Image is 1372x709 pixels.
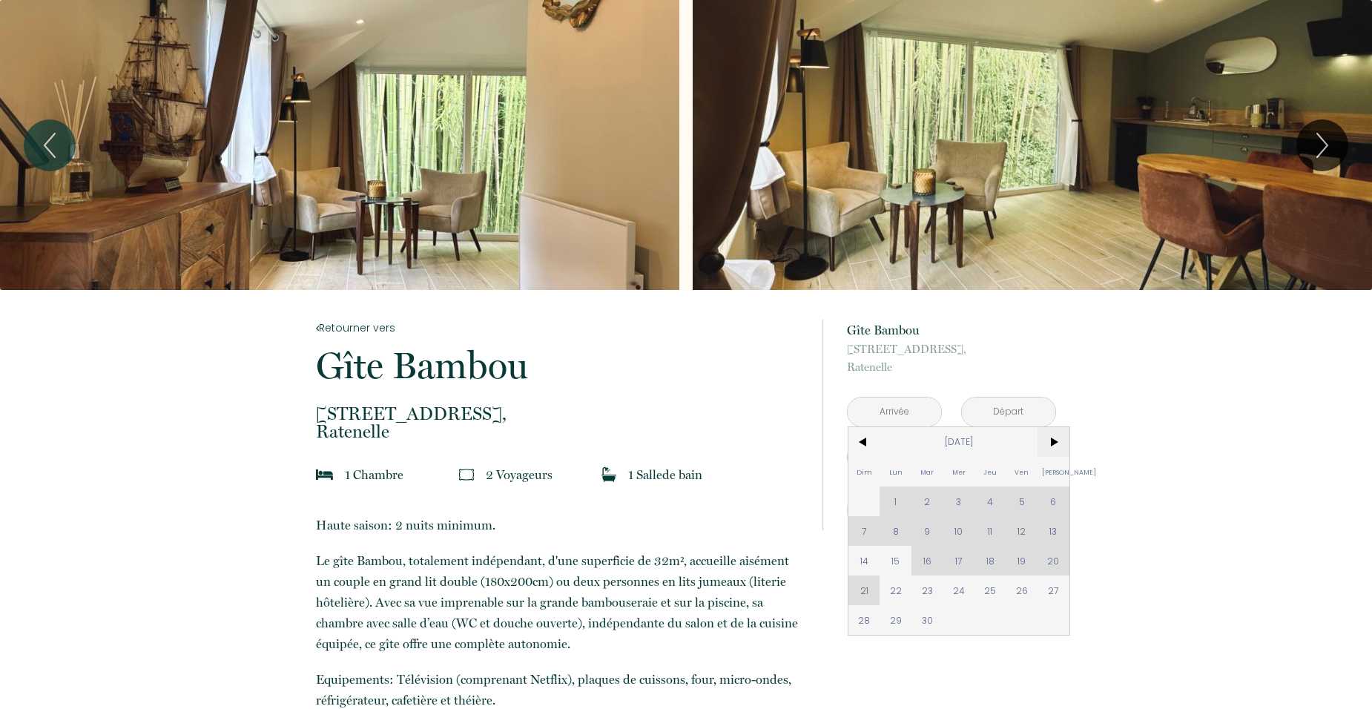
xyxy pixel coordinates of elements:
[628,464,702,485] p: 1 Salle de bain
[316,405,802,441] p: Ratenelle
[1038,427,1069,457] span: >
[848,546,880,576] span: 14
[547,467,553,482] span: s
[1006,457,1038,487] span: Ven
[943,457,974,487] span: Mer
[486,464,553,485] p: 2 Voyageur
[345,464,403,485] p: 1 Chambre
[911,605,943,635] span: 30
[848,605,880,635] span: 28
[847,340,1056,358] span: [STREET_ADDRESS],
[911,576,943,605] span: 23
[848,427,880,457] span: <
[316,515,802,535] p: Haute saison: 2 nuits minimum.
[1038,457,1069,487] span: [PERSON_NAME]
[911,457,943,487] span: Mar
[943,576,974,605] span: 24
[880,427,1038,457] span: [DATE]
[847,340,1056,376] p: Ratenelle
[880,457,911,487] span: Lun
[880,546,911,576] span: 15
[1006,576,1038,605] span: 26
[316,347,802,384] p: Gîte Bambou
[847,490,1056,530] button: Réserver
[316,320,802,336] a: Retourner vers
[880,605,911,635] span: 29
[1296,119,1348,171] button: Next
[848,457,880,487] span: Dim
[880,576,911,605] span: 22
[316,405,802,423] span: [STREET_ADDRESS],
[24,119,76,171] button: Previous
[974,457,1006,487] span: Jeu
[847,320,1056,340] p: Gîte Bambou
[962,398,1055,426] input: Départ
[974,576,1006,605] span: 25
[848,398,941,426] input: Arrivée
[1038,576,1069,605] span: 27
[459,467,474,482] img: guests
[316,550,802,654] p: ​Le gîte Bambou, totalement indépendant, d'une superficie de 32m², accueille aisément un couple e...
